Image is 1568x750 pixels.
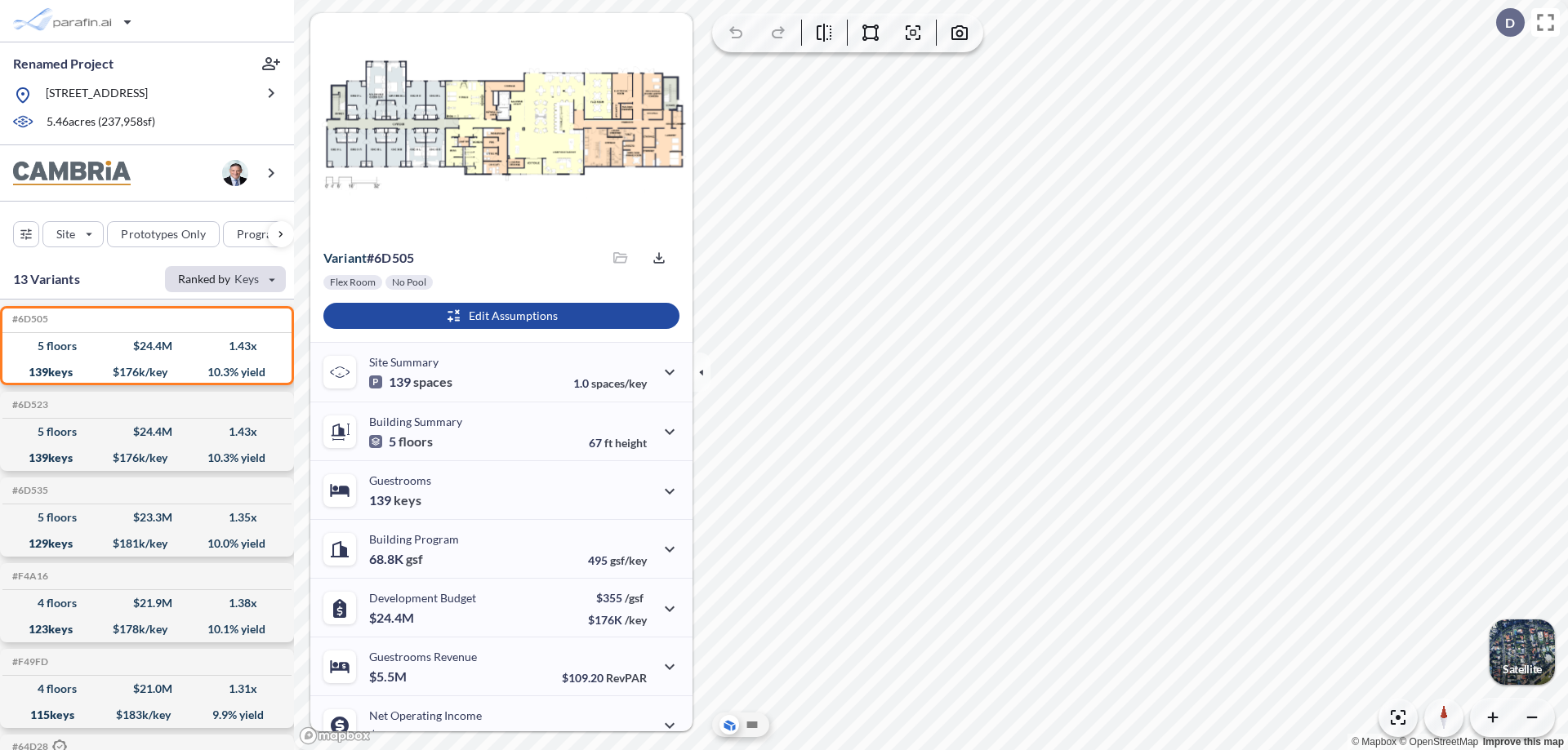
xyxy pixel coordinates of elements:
p: Program [237,226,283,242]
p: Prototypes Only [121,226,206,242]
button: Aerial View [719,715,739,734]
button: Program [223,221,311,247]
h5: Click to copy the code [9,313,48,325]
p: $2.5M [369,727,409,743]
p: 1.0 [573,376,647,390]
p: 13 Variants [13,269,80,289]
span: ft [604,436,612,450]
p: 139 [369,374,452,390]
button: Switcher ImageSatellite [1490,619,1555,685]
h5: Click to copy the code [9,570,48,582]
p: $24.4M [369,610,416,626]
p: D [1505,16,1515,30]
span: keys [394,492,421,508]
span: gsf/key [610,553,647,567]
span: Variant [323,250,367,265]
p: Guestrooms [369,473,431,487]
p: Satellite [1503,663,1542,676]
span: RevPAR [606,671,647,685]
p: Site Summary [369,355,439,369]
p: Guestrooms Revenue [369,650,477,663]
p: $355 [588,591,647,605]
span: spaces/key [591,376,647,390]
span: margin [611,730,647,743]
span: height [615,436,647,450]
p: 495 [588,553,647,567]
p: $109.20 [562,671,647,685]
a: Improve this map [1483,736,1564,748]
p: No Pool [392,276,426,289]
p: 5 [369,433,433,450]
p: Site [56,226,75,242]
p: # 6d505 [323,250,414,266]
span: gsf [406,551,423,567]
span: /gsf [625,591,644,605]
img: user logo [222,160,248,186]
h5: Click to copy the code [9,485,48,496]
a: Mapbox homepage [299,726,371,745]
span: floors [399,433,433,450]
p: $5.5M [369,668,409,685]
p: Building Program [369,532,459,546]
p: 45.0% [577,730,647,743]
p: Edit Assumptions [469,308,558,324]
button: Site [42,221,104,247]
p: Renamed Project [13,55,114,73]
button: Ranked by Keys [165,266,286,292]
img: Switcher Image [1490,619,1555,685]
button: Site Plan [742,715,762,734]
span: spaces [413,374,452,390]
p: $176K [588,613,647,627]
p: Flex Room [330,276,376,289]
img: BrandImage [13,161,131,186]
p: 68.8K [369,551,423,567]
p: [STREET_ADDRESS] [46,85,148,105]
p: Development Budget [369,591,476,605]
span: /key [625,613,647,627]
h5: Click to copy the code [9,399,48,411]
h5: Click to copy the code [9,656,48,668]
button: Edit Assumptions [323,303,679,329]
p: 5.46 acres ( 237,958 sf) [47,113,155,131]
p: 139 [369,492,421,508]
p: 67 [589,436,647,450]
button: Prototypes Only [107,221,220,247]
p: Building Summary [369,415,462,428]
a: Mapbox [1352,736,1396,748]
p: Net Operating Income [369,708,482,722]
a: OpenStreetMap [1399,736,1478,748]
